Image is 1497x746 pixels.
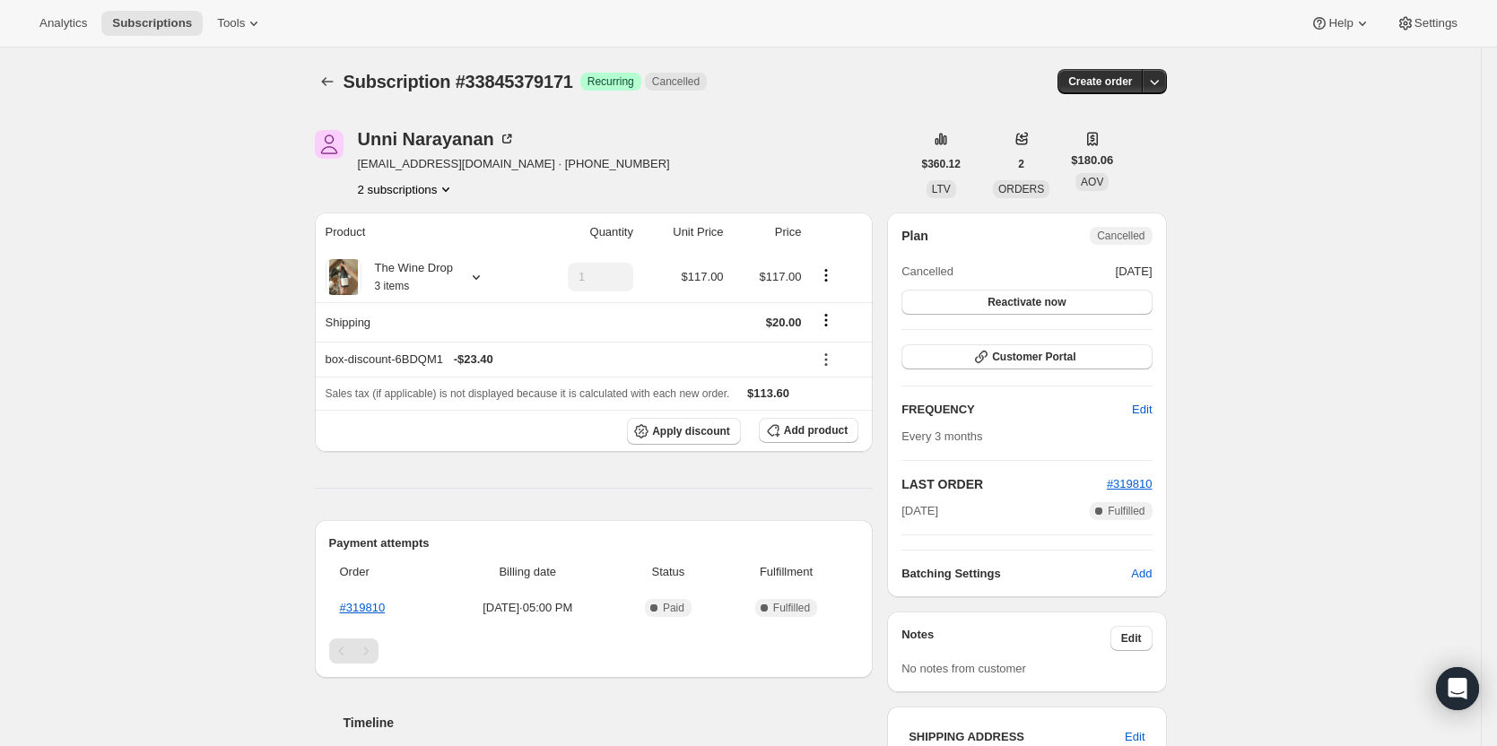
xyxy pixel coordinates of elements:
button: Tools [206,11,274,36]
h2: Payment attempts [329,534,859,552]
span: Add [1131,565,1152,583]
div: Open Intercom Messenger [1436,667,1479,710]
nav: Pagination [329,638,859,664]
span: $180.06 [1071,152,1113,169]
span: Status [622,563,714,581]
h2: FREQUENCY [901,401,1132,419]
span: Edit [1132,401,1152,419]
span: Recurring [587,74,634,89]
span: Reactivate now [988,295,1066,309]
span: Sales tax (if applicable) is not displayed because it is calculated with each new order. [326,387,730,400]
button: Add [1120,559,1162,588]
button: Help [1300,11,1381,36]
h2: Timeline [344,714,874,732]
span: Cancelled [652,74,700,89]
span: Unni Narayanan [315,130,344,159]
button: 2 [1007,152,1035,177]
span: $20.00 [766,316,802,329]
div: Unni Narayanan [358,130,516,148]
button: Reactivate now [901,290,1152,315]
h2: LAST ORDER [901,475,1107,493]
span: Cancelled [901,263,953,281]
span: Customer Portal [992,350,1075,364]
button: Product actions [812,265,840,285]
th: Product [315,213,527,252]
th: Quantity [527,213,639,252]
span: $117.00 [682,270,724,283]
span: $117.00 [759,270,801,283]
span: $360.12 [922,157,961,171]
span: Create order [1068,74,1132,89]
span: AOV [1081,176,1103,188]
span: Help [1328,16,1353,30]
span: LTV [932,183,951,195]
small: 3 items [375,280,410,292]
button: #319810 [1107,475,1153,493]
span: Fulfillment [725,563,848,581]
span: Fulfilled [1108,504,1145,518]
span: 2 [1018,157,1024,171]
button: Subscriptions [101,11,203,36]
button: Shipping actions [812,310,840,330]
button: Analytics [29,11,98,36]
span: $113.60 [747,386,789,400]
button: Edit [1121,395,1162,424]
button: $360.12 [911,152,971,177]
button: Create order [1057,69,1143,94]
h3: Notes [901,626,1110,651]
span: Subscription #33845379171 [344,72,573,91]
span: Add product [784,423,848,438]
span: Fulfilled [773,601,810,615]
span: Subscriptions [112,16,192,30]
span: Edit [1121,631,1142,646]
span: Every 3 months [901,429,982,443]
span: Billing date [444,563,613,581]
span: Edit [1125,728,1145,746]
th: Order [329,552,439,592]
button: Customer Portal [901,344,1152,369]
button: Subscriptions [315,69,340,94]
span: [EMAIL_ADDRESS][DOMAIN_NAME] · [PHONE_NUMBER] [358,155,670,173]
button: Settings [1386,11,1468,36]
div: The Wine Drop [361,259,453,295]
button: Product actions [358,180,456,198]
span: Analytics [39,16,87,30]
span: [DATE] [901,502,938,520]
span: [DATE] [1116,263,1153,281]
th: Unit Price [639,213,729,252]
span: Cancelled [1097,229,1145,243]
span: Settings [1414,16,1458,30]
th: Shipping [315,302,527,342]
span: [DATE] · 05:00 PM [444,599,613,617]
div: box-discount-6BDQM1 [326,351,802,369]
span: - $23.40 [454,351,493,369]
h6: Batching Settings [901,565,1131,583]
h3: SHIPPING ADDRESS [909,728,1125,746]
th: Price [729,213,807,252]
a: #319810 [1107,477,1153,490]
a: #319810 [340,601,386,614]
button: Apply discount [627,418,741,445]
span: Apply discount [652,424,730,438]
button: Add product [759,418,858,443]
span: Tools [217,16,245,30]
button: Edit [1110,626,1153,651]
span: ORDERS [998,183,1044,195]
span: No notes from customer [901,662,1026,675]
span: Paid [663,601,684,615]
h2: Plan [901,227,928,245]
